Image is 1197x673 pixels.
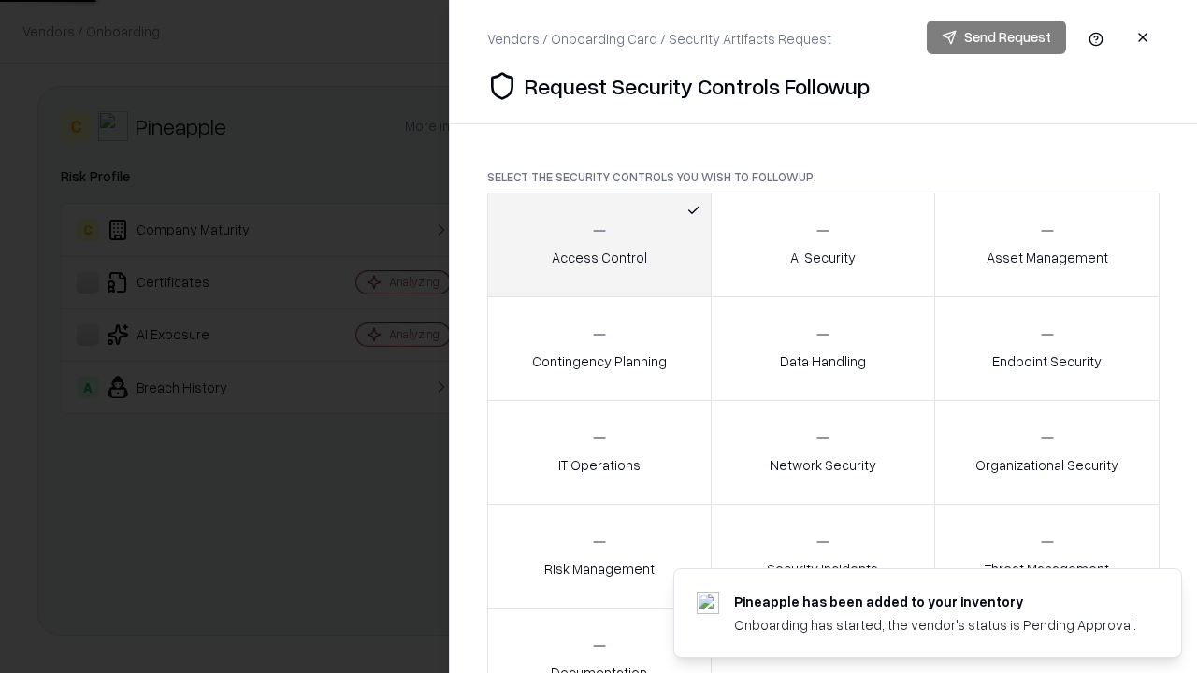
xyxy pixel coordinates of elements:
p: Risk Management [544,559,655,579]
button: Access Control [487,193,712,297]
p: Threat Management [985,559,1109,579]
p: Asset Management [987,248,1108,267]
p: Select the security controls you wish to followup: [487,169,1160,185]
img: pineappleenergy.com [697,592,719,614]
button: Security Incidents [711,504,936,609]
p: Organizational Security [975,455,1118,475]
button: Contingency Planning [487,296,712,401]
button: AI Security [711,193,936,297]
p: IT Operations [558,455,641,475]
p: Data Handling [780,351,866,371]
button: IT Operations [487,400,712,505]
button: Asset Management [934,193,1160,297]
p: Security Incidents [767,559,878,579]
p: AI Security [790,248,856,267]
button: Threat Management [934,504,1160,609]
p: Request Security Controls Followup [525,71,870,101]
button: Data Handling [711,296,936,401]
button: Organizational Security [934,400,1160,505]
p: Network Security [770,455,876,475]
div: Pineapple has been added to your inventory [734,592,1136,611]
button: Endpoint Security [934,296,1160,401]
button: Risk Management [487,504,712,609]
p: Access Control [552,248,647,267]
div: Onboarding has started, the vendor's status is Pending Approval. [734,615,1136,635]
p: Endpoint Security [992,351,1102,371]
p: Contingency Planning [532,351,667,371]
button: Network Security [711,400,936,505]
div: Vendors / Onboarding Card / Security Artifacts Request [487,29,831,49]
